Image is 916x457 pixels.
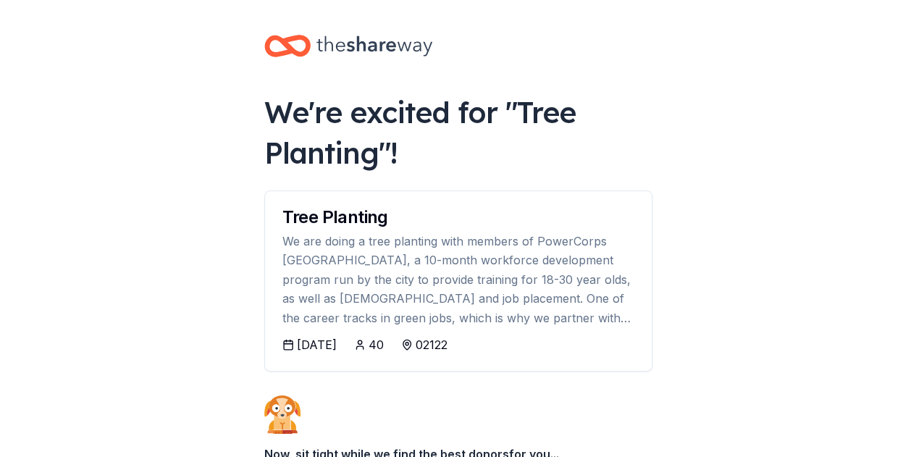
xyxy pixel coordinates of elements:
[282,232,634,327] div: We are doing a tree planting with members of PowerCorps [GEOGRAPHIC_DATA], a 10-month workforce d...
[297,336,337,353] div: [DATE]
[416,336,448,353] div: 02122
[282,209,634,226] div: Tree Planting
[369,336,384,353] div: 40
[264,395,301,434] img: Dog waiting patiently
[264,92,652,173] div: We're excited for " Tree Planting "!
